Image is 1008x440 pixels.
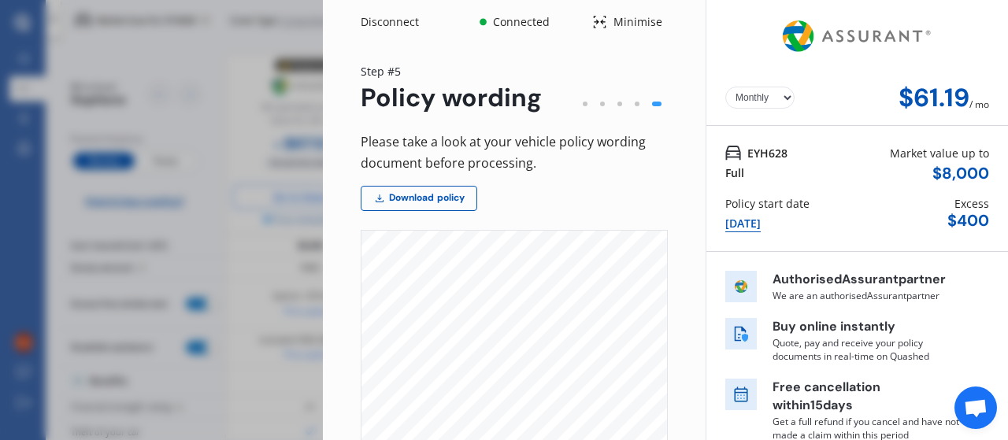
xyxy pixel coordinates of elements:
div: Connected [490,14,552,30]
div: Open chat [954,386,997,429]
p: Quote, pay and receive your policy documents in real-time on Quashed [773,336,962,363]
span: WELCOME TO YOUR MOTOR VEHICLE INSURANCE POLICY [412,326,596,333]
img: free cancel icon [725,379,757,410]
img: Assurant.png [778,6,936,66]
span: EYH628 [747,145,787,161]
img: buy online icon [725,318,757,349]
a: Download policy [361,186,477,211]
span: Insurance Policy. [412,359,465,366]
span: responsibilities and how to make a claim. We have authorised Protecta Insurance and their agents ... [412,350,782,357]
div: $61.19 [899,83,969,113]
span: INSURER DETAILS [412,400,469,407]
div: Full [725,165,744,181]
span: [GEOGRAPHIC_DATA], [GEOGRAPHIC_DATA] (Protecta) as agent for [US_STATE] Surety Company Inc, [GEOG... [412,424,908,431]
span: This is Your Insurance Policy, which sets out what You are covered for and explains what You will... [412,342,761,349]
img: insurer icon [725,271,757,302]
div: Policy wording [361,83,542,113]
p: Free cancellation within 15 days [773,379,962,415]
div: Policy start date [725,195,810,212]
div: / mo [969,83,989,113]
div: Minimise [607,14,668,30]
div: Excess [954,195,989,212]
div: $ 400 [947,212,989,230]
div: [DATE] [725,215,761,232]
div: Please take a look at your vehicle policy wording document before processing. [361,131,668,173]
span: You are important to Us and We welcome You as a valued customer. You have entrusted Us with the i... [412,375,784,382]
div: $ 8,000 [932,165,989,183]
div: Disconnect [361,14,436,30]
div: Step # 5 [361,63,542,79]
p: We are an authorised Assurant partner [773,289,962,302]
span: Vehicle – one of Your most valuable possessions. We value that trust. [412,383,630,390]
p: Buy online instantly [773,318,962,336]
span: company with NZ Company No 920655) of [STREET_ADDRESS] (VSC). The [412,433,654,440]
div: Market value up to [890,145,989,161]
p: Authorised Assurant partner [773,271,962,289]
span: This insurance is issued by Protecta Insurance New Zealand Limited (NZ Company No 312700) of [STR... [412,416,847,423]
